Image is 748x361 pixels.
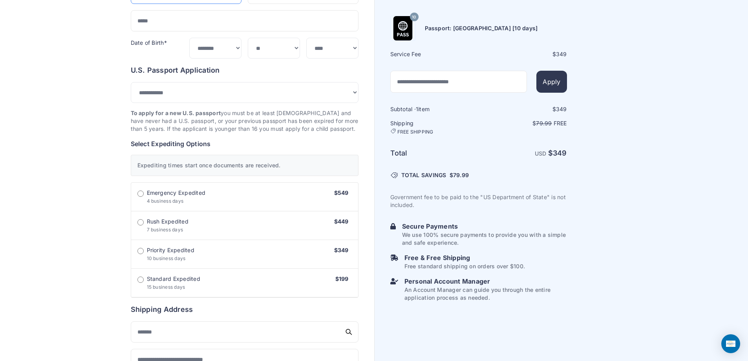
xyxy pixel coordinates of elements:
span: 10 [412,12,416,22]
div: $ [479,50,567,58]
h6: Subtotal · item [390,105,478,113]
span: $349 [334,247,349,253]
span: Free [554,120,567,126]
span: $199 [335,275,349,282]
div: $ [479,105,567,113]
span: Priority Expedited [147,246,194,254]
span: Emergency Expedited [147,189,206,197]
span: 349 [556,106,567,112]
span: Rush Expedited [147,218,188,225]
span: 1 [416,106,418,112]
span: $449 [334,218,349,225]
h6: Passport: [GEOGRAPHIC_DATA] [10 days] [425,24,538,32]
span: 79.99 [453,172,469,178]
p: An Account Manager can guide you through the entire application process as needed. [404,286,567,302]
span: USD [535,150,547,157]
h6: Select Expediting Options [131,139,358,148]
h6: Total [390,148,478,159]
strong: To apply for a new U.S. passport [131,110,221,116]
span: $ [450,171,469,179]
span: Standard Expedited [147,275,200,283]
span: 10 business days [147,255,186,261]
p: you must be at least [DEMOGRAPHIC_DATA] and have never had a U.S. passport, or your previous pass... [131,109,358,133]
span: FREE SHIPPING [397,129,433,135]
span: 7 business days [147,227,183,233]
button: Apply [536,71,567,93]
h6: Secure Payments [402,222,567,231]
span: 349 [556,51,567,57]
p: Government fee to be paid to the "US Department of State" is not included. [390,193,567,209]
strong: $ [548,149,567,157]
span: 15 business days [147,284,185,290]
h6: Service Fee [390,50,478,58]
p: Free standard shipping on orders over $100. [404,262,525,270]
h6: Free & Free Shipping [404,253,525,262]
span: 349 [553,149,567,157]
img: Product Name [391,16,415,40]
label: Date of Birth* [131,39,167,46]
div: Expediting times start once documents are received. [131,155,358,176]
h6: Personal Account Manager [404,277,567,286]
p: $ [479,119,567,127]
span: 4 business days [147,198,184,204]
h6: U.S. Passport Application [131,65,358,76]
span: 79.99 [536,120,552,126]
span: $549 [334,189,349,196]
h6: Shipping Address [131,304,358,315]
h6: Shipping [390,119,478,135]
p: We use 100% secure payments to provide you with a simple and safe experience. [402,231,567,247]
span: TOTAL SAVINGS [401,171,446,179]
div: Open Intercom Messenger [721,334,740,353]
